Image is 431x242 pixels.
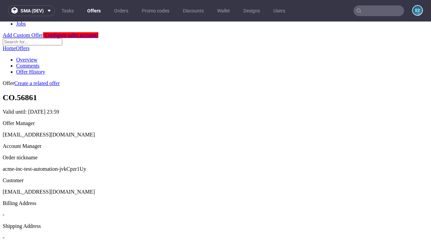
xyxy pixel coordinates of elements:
a: Offers [83,5,105,16]
div: Offer [3,59,428,65]
div: Account Manager [3,122,428,128]
span: sma (dev) [21,8,44,13]
p: acme-inc-test-automation-jvkCpzr1Uy [3,145,428,151]
span: - [3,213,4,219]
a: Users [269,5,289,16]
a: Comments [16,41,39,47]
a: Designs [239,5,264,16]
h1: CO.56861 [3,72,428,81]
a: Overview [16,35,37,41]
div: [EMAIL_ADDRESS][DOMAIN_NAME] [3,110,428,116]
a: Offer History [16,47,45,53]
a: Home [3,24,16,30]
a: Tasks [58,5,78,16]
p: Valid until: [3,87,428,93]
div: Order nickname [3,133,428,139]
time: [DATE] 23:59 [28,87,59,93]
span: - [3,190,4,196]
input: Search for... [3,17,62,24]
a: Discounts [179,5,208,16]
a: Create a related offer [14,59,60,65]
a: Configure sales account! [43,11,98,16]
span: [EMAIL_ADDRESS][DOMAIN_NAME] [3,167,95,173]
button: sma (dev) [8,5,55,16]
a: Wallet [213,5,234,16]
div: Billing Address [3,179,428,185]
span: Configure sales account! [45,11,98,16]
div: Shipping Address [3,202,428,208]
div: Customer [3,156,428,162]
a: Offers [16,24,30,30]
a: Promo codes [138,5,173,16]
a: Add Custom Offer [3,11,43,16]
a: Orders [110,5,132,16]
figcaption: e2 [413,6,422,15]
div: Offer Manager [3,99,428,105]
